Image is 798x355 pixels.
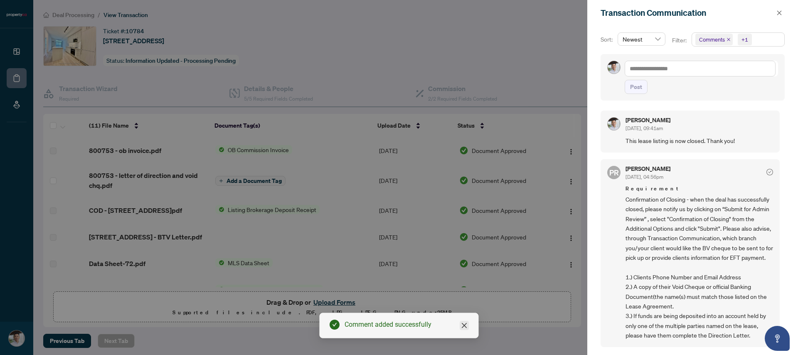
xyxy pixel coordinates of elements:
[672,36,688,45] p: Filter:
[345,320,468,330] div: Comment added successfully
[460,321,469,330] a: Close
[461,322,468,329] span: close
[626,174,663,180] span: [DATE], 04:56pm
[626,117,670,123] h5: [PERSON_NAME]
[776,10,782,16] span: close
[608,118,620,130] img: Profile Icon
[623,33,660,45] span: Newest
[741,35,748,44] div: +1
[626,195,773,340] span: Confirmation of Closing - when the deal has successfully closed, please notify us by clicking on ...
[766,169,773,175] span: check-circle
[330,320,340,330] span: check-circle
[765,326,790,351] button: Open asap
[626,125,663,131] span: [DATE], 09:41am
[625,80,648,94] button: Post
[727,37,731,42] span: close
[609,167,619,178] span: PR
[608,61,620,74] img: Profile Icon
[626,185,773,193] span: Requirement
[601,35,614,44] p: Sort:
[601,7,774,19] div: Transaction Communication
[695,34,733,45] span: Comments
[626,166,670,172] h5: [PERSON_NAME]
[699,35,725,44] span: Comments
[626,136,773,145] span: This lease listing is now closed. Thank you!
